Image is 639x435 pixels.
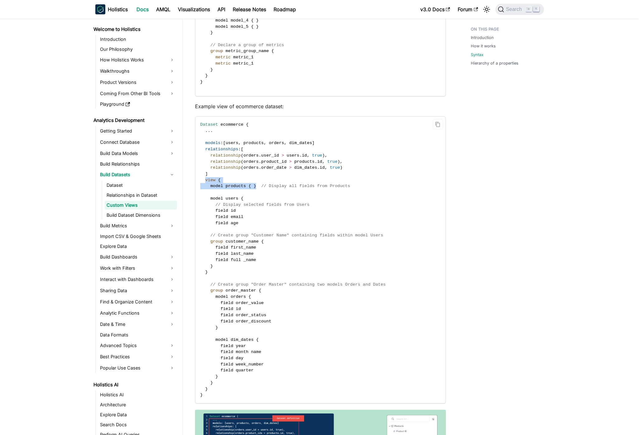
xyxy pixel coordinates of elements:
[241,153,243,158] span: (
[221,350,233,354] span: field
[98,45,177,54] a: Our Philosophy
[98,390,177,399] a: Holistics AI
[98,308,177,318] a: Analytic Functions
[325,165,327,170] span: ,
[270,4,300,14] a: Roadmap
[294,165,317,170] span: dim_dates
[221,362,233,367] span: field
[294,159,314,164] span: products
[210,184,223,188] span: model
[243,153,259,158] span: orders
[105,191,177,200] a: Relationships in Dataset
[214,4,229,14] a: API
[221,301,233,305] span: field
[215,245,228,250] span: field
[526,7,532,12] kbd: ⌘
[92,25,177,34] a: Welcome to Holistics
[98,137,177,147] a: Connect Database
[259,288,261,293] span: {
[210,239,223,244] span: group
[98,341,177,350] a: Advanced Topics
[236,368,254,373] span: quarter
[317,165,320,170] span: .
[327,159,338,164] span: true
[261,165,287,170] span: order_date
[417,4,454,14] a: v3.0 Docs
[289,141,312,145] span: dim_dates
[223,141,226,145] span: [
[302,153,307,158] span: id
[231,215,243,219] span: email
[504,7,526,12] span: Search
[320,165,325,170] span: id
[98,160,177,168] a: Build Relationships
[236,356,243,360] span: day
[322,159,325,164] span: ,
[231,251,253,256] span: last_name
[256,18,259,23] span: }
[215,61,231,66] span: metric
[98,252,177,262] a: Build Dashboards
[221,356,233,360] span: field
[221,319,233,324] span: field
[249,184,251,188] span: {
[340,165,342,170] span: )
[152,4,174,14] a: AMQL
[236,319,271,324] span: order_discount
[241,147,243,152] span: [
[105,201,177,210] a: Custom Views
[215,55,231,60] span: metric
[205,172,208,176] span: ]
[312,153,322,158] span: true
[98,232,177,241] a: Import CSV & Google Sheets
[231,24,248,29] span: model_5
[243,141,264,145] span: products
[205,141,221,145] span: models
[231,18,248,23] span: model_4
[98,77,177,87] a: Product Versions
[482,4,492,14] button: Switch between dark and light mode (currently light mode)
[282,153,284,158] span: >
[221,368,233,373] span: field
[98,170,177,180] a: Build Datasets
[133,4,152,14] a: Docs
[249,294,251,299] span: {
[210,233,383,238] span: // Create group "Customer Name" containing fields within model Users
[241,165,243,170] span: (
[105,211,177,220] a: Build Dataset Dimensions
[226,288,256,293] span: order_master
[241,159,243,164] span: (
[200,393,203,397] span: }
[210,30,213,35] span: }
[98,126,177,136] a: Getting Started
[210,67,213,72] span: }
[241,196,243,201] span: {
[221,344,233,348] span: field
[264,141,266,145] span: ,
[218,178,221,182] span: {
[261,239,264,244] span: {
[215,251,228,256] span: field
[208,128,210,133] span: .
[215,202,309,207] span: // Display selected fields from Users
[236,307,241,311] span: id
[98,297,177,307] a: Find & Organize Content
[315,159,317,164] span: .
[205,73,208,78] span: }
[98,363,177,373] a: Popular Use Cases
[243,258,256,262] span: _name
[261,184,350,188] span: // Display all fields from Products
[433,119,443,129] button: Copy code to clipboard
[231,337,253,342] span: dim_dates
[221,313,233,317] span: field
[215,337,228,342] span: model
[98,242,177,251] a: Explore Data
[256,337,259,342] span: {
[471,52,484,58] a: Syntax
[231,245,256,250] span: first_name
[210,165,241,170] span: relationship
[229,4,270,14] a: Release Notes
[251,18,254,23] span: {
[251,24,254,29] span: {
[98,148,177,158] a: Build Data Models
